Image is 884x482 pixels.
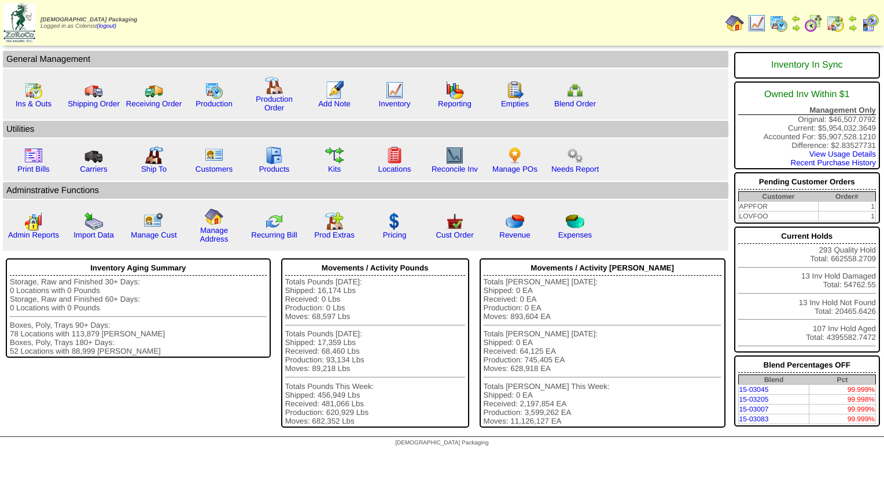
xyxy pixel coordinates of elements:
img: managecust.png [143,212,165,231]
img: calendarinout.gif [826,14,845,32]
th: Blend [738,375,809,385]
a: 15-03045 [739,385,769,394]
img: locations.gif [385,146,404,165]
td: Utilities [3,121,728,138]
div: Inventory Aging Summary [10,261,267,276]
img: truck2.gif [145,81,163,99]
a: Prod Extras [314,231,355,239]
span: Logged in as Colerost [40,17,137,29]
a: Customers [196,165,233,173]
a: Needs Report [551,165,599,173]
a: Manage Cust [131,231,176,239]
div: Management Only [738,106,876,115]
a: Kits [328,165,341,173]
img: factory.gif [265,76,283,95]
img: arrowleft.gif [791,14,801,23]
img: pie_chart2.png [566,212,584,231]
div: 293 Quality Hold Total: 662558.2709 13 Inv Hold Damaged Total: 54762.55 13 Inv Hold Not Found Tot... [734,227,880,353]
div: Current Holds [738,229,876,244]
img: calendarprod.gif [769,14,788,32]
div: Totals Pounds [DATE]: Shipped: 16,174 Lbs Received: 0 Lbs Production: 0 Lbs Moves: 68,597 Lbs Tot... [285,277,465,425]
a: Cust Order [436,231,473,239]
img: zoroco-logo-small.webp [3,3,35,42]
td: 1 [818,212,875,221]
img: line_graph2.gif [445,146,464,165]
td: Adminstrative Functions [3,182,728,199]
td: 99.999% [809,414,876,424]
a: 15-03083 [739,415,769,423]
img: arrowright.gif [848,23,857,32]
div: Totals [PERSON_NAME] [DATE]: Shipped: 0 EA Received: 0 EA Production: 0 EA Moves: 893,604 EA Tota... [484,277,721,425]
div: Owned Inv Within $1 [738,84,876,106]
div: Movements / Activity Pounds [285,261,465,276]
a: Expenses [558,231,592,239]
a: Print Bills [17,165,50,173]
div: Pending Customer Orders [738,175,876,190]
img: pie_chart.png [506,212,524,231]
a: Revenue [499,231,530,239]
img: cabinet.gif [265,146,283,165]
a: Recent Purchase History [791,158,876,167]
div: Original: $46,507.0792 Current: $5,954,032.3649 Accounted For: $5,907,528.1210 Difference: $2.835... [734,81,880,169]
img: orders.gif [325,81,344,99]
a: Empties [501,99,529,108]
img: workorder.gif [506,81,524,99]
img: workflow.gif [325,146,344,165]
img: dollar.gif [385,212,404,231]
img: customers.gif [205,146,223,165]
a: Manage POs [492,165,537,173]
td: 99.999% [809,385,876,395]
img: arrowright.gif [791,23,801,32]
img: network.png [566,81,584,99]
img: home.gif [205,207,223,226]
img: truck3.gif [84,146,103,165]
img: cust_order.png [445,212,464,231]
a: 15-03205 [739,395,769,403]
a: Production Order [256,95,293,112]
a: Manage Address [200,226,229,243]
img: prodextras.gif [325,212,344,231]
img: calendarcustomer.gif [861,14,879,32]
img: reconcile.gif [265,212,283,231]
a: Receiving Order [126,99,182,108]
span: [DEMOGRAPHIC_DATA] Packaging [40,17,137,23]
a: Carriers [80,165,107,173]
img: calendarblend.gif [804,14,823,32]
img: graph.gif [445,81,464,99]
a: 15-03007 [739,405,769,413]
td: General Management [3,51,728,68]
img: home.gif [725,14,744,32]
img: calendarprod.gif [205,81,223,99]
img: workflow.png [566,146,584,165]
img: invoice2.gif [24,146,43,165]
img: calendarinout.gif [24,81,43,99]
img: graph2.png [24,212,43,231]
a: Recurring Bill [251,231,297,239]
a: Ship To [141,165,167,173]
div: Blend Percentages OFF [738,358,876,373]
img: po.png [506,146,524,165]
div: Inventory In Sync [738,54,876,76]
img: line_graph.gif [747,14,766,32]
a: Add Note [318,99,351,108]
a: Reconcile Inv [432,165,478,173]
img: factory2.gif [145,146,163,165]
a: Locations [378,165,411,173]
a: (logout) [97,23,116,29]
img: line_graph.gif [385,81,404,99]
div: Movements / Activity [PERSON_NAME] [484,261,721,276]
td: 1 [818,202,875,212]
a: Products [259,165,290,173]
a: Pricing [383,231,407,239]
a: Production [196,99,233,108]
a: Import Data [73,231,114,239]
a: Admin Reports [8,231,59,239]
th: Pct [809,375,876,385]
th: Order# [818,192,875,202]
th: Customer [738,192,818,202]
a: Reporting [438,99,472,108]
img: truck.gif [84,81,103,99]
td: APPFOR [738,202,818,212]
img: import.gif [84,212,103,231]
a: View Usage Details [809,150,876,158]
